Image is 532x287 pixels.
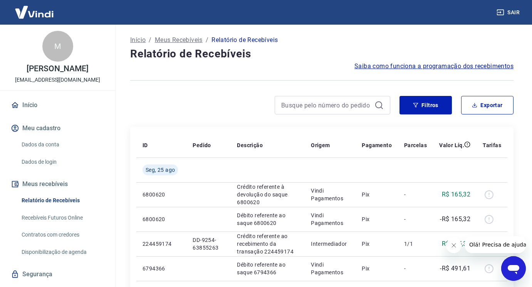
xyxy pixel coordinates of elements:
[440,264,470,273] p: -R$ 491,61
[130,35,146,45] a: Início
[9,176,106,193] button: Meus recebíveis
[9,266,106,283] a: Segurança
[404,191,427,198] p: -
[143,141,148,149] p: ID
[143,240,180,248] p: 224459174
[362,265,392,272] p: Pix
[18,227,106,243] a: Contratos com credores
[18,154,106,170] a: Dados de login
[404,141,427,149] p: Parcelas
[311,240,349,248] p: Intermediador
[404,240,427,248] p: 1/1
[237,183,299,206] p: Crédito referente à devolução do saque 6800620
[362,240,392,248] p: Pix
[143,191,180,198] p: 6800620
[143,215,180,223] p: 6800620
[237,261,299,276] p: Débito referente ao saque 6794366
[237,141,263,149] p: Descrição
[501,256,526,281] iframe: Botão para abrir a janela de mensagens
[143,265,180,272] p: 6794366
[27,65,88,73] p: [PERSON_NAME]
[311,141,330,149] p: Origem
[440,215,470,224] p: -R$ 165,32
[15,76,100,84] p: [EMAIL_ADDRESS][DOMAIN_NAME]
[5,5,65,12] span: Olá! Precisa de ajuda?
[130,46,514,62] h4: Relatório de Recebíveis
[237,211,299,227] p: Débito referente ao saque 6800620
[399,96,452,114] button: Filtros
[311,261,349,276] p: Vindi Pagamentos
[18,193,106,208] a: Relatório de Recebíveis
[442,239,471,248] p: R$ 165,32
[483,141,501,149] p: Tarifas
[404,265,427,272] p: -
[311,211,349,227] p: Vindi Pagamentos
[193,141,211,149] p: Pedido
[9,97,106,114] a: Início
[146,166,175,174] span: Seg, 25 ago
[439,141,464,149] p: Valor Líq.
[362,191,392,198] p: Pix
[18,137,106,153] a: Dados da conta
[206,35,208,45] p: /
[9,120,106,137] button: Meu cadastro
[311,187,349,202] p: Vindi Pagamentos
[149,35,151,45] p: /
[404,215,427,223] p: -
[237,232,299,255] p: Crédito referente ao recebimento da transação 224459174
[9,0,59,24] img: Vindi
[461,96,514,114] button: Exportar
[446,238,462,253] iframe: Fechar mensagem
[465,236,526,253] iframe: Mensagem da empresa
[354,62,514,71] a: Saiba como funciona a programação dos recebimentos
[362,141,392,149] p: Pagamento
[18,244,106,260] a: Disponibilização de agenda
[442,190,471,199] p: R$ 165,32
[495,5,523,20] button: Sair
[362,215,392,223] p: Pix
[281,99,371,111] input: Busque pelo número do pedido
[211,35,278,45] p: Relatório de Recebíveis
[18,210,106,226] a: Recebíveis Futuros Online
[155,35,203,45] a: Meus Recebíveis
[193,236,225,252] p: DD-9254-63855263
[42,31,73,62] div: M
